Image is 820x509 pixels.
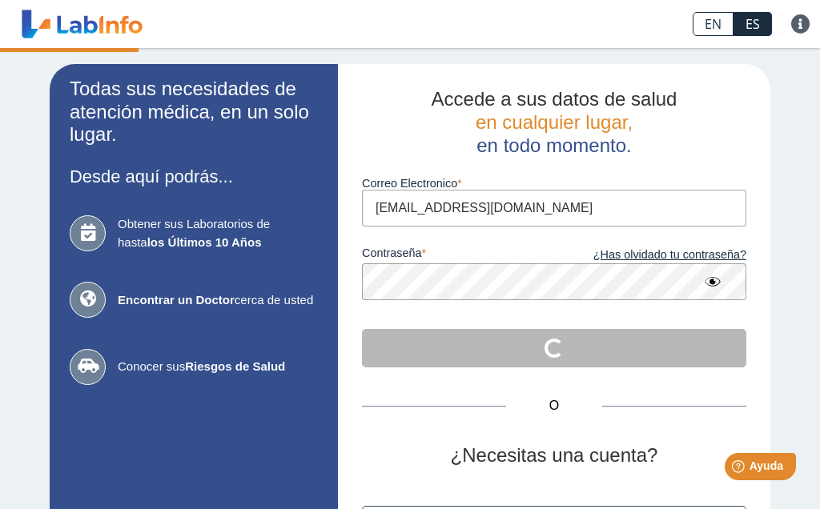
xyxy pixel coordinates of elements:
a: EN [693,12,734,36]
span: O [506,396,602,415]
span: en todo momento. [476,134,631,156]
span: Obtener sus Laboratorios de hasta [118,215,318,251]
span: Accede a sus datos de salud [432,88,677,110]
span: cerca de usted [118,291,318,310]
span: en cualquier lugar, [476,111,633,133]
h3: Desde aquí podrás... [70,166,318,186]
a: ¿Has olvidado tu contraseña? [554,246,746,264]
label: contraseña [362,246,554,264]
h2: Todas sus necesidades de atención médica, en un solo lugar. [70,78,318,146]
b: Riesgos de Salud [185,359,285,373]
b: Encontrar un Doctor [118,293,235,307]
h2: ¿Necesitas una cuenta? [362,444,746,467]
iframe: Help widget launcher [677,447,802,491]
span: Conocer sus [118,358,318,376]
b: los Últimos 10 Años [147,235,262,249]
a: ES [734,12,772,36]
label: Correo Electronico [362,177,746,190]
